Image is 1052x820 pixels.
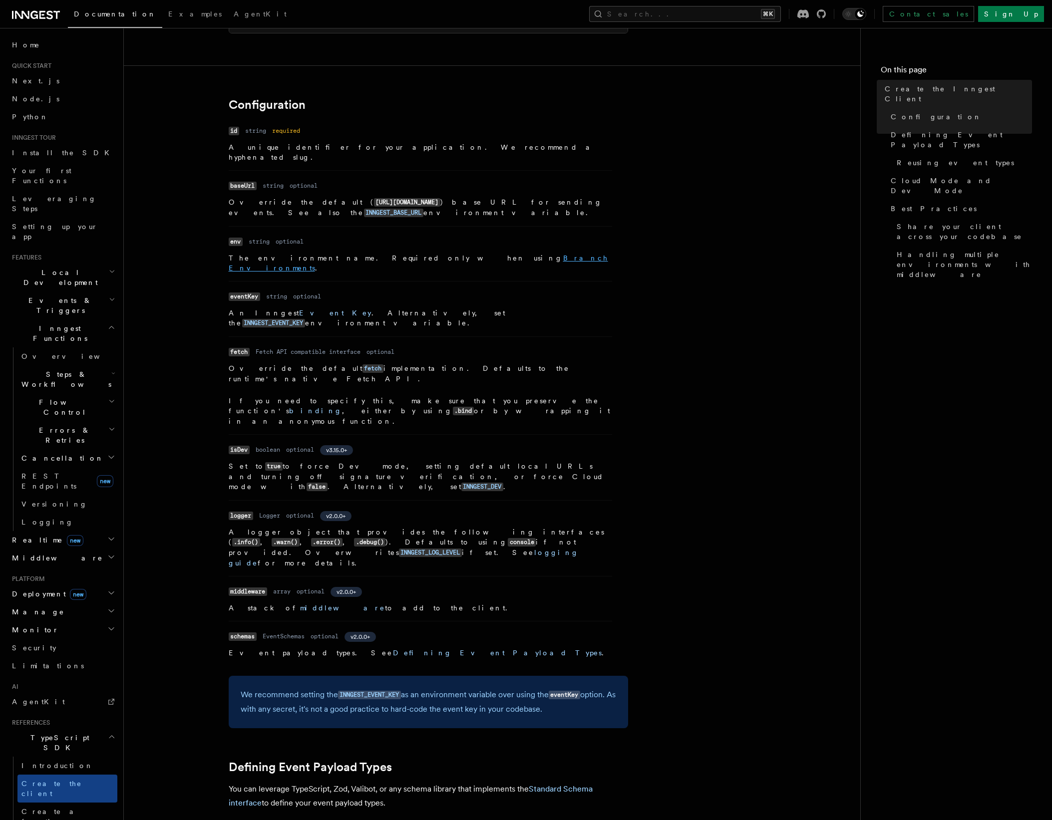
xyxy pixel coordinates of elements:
span: Leveraging Steps [12,195,96,213]
code: INNGEST_BASE_URL [364,209,423,217]
span: References [8,719,50,727]
p: The environment name. Required only when using . [229,253,612,273]
code: schemas [229,632,257,641]
dd: optional [286,446,314,454]
span: Your first Functions [12,167,71,185]
a: Branch Environments [229,254,608,272]
code: eventKey [229,292,260,301]
button: Errors & Retries [17,421,117,449]
a: Logging [17,513,117,531]
span: Create the Inngest Client [885,84,1032,104]
dd: string [266,292,287,300]
button: Toggle dark mode [842,8,866,20]
p: Set to to force Dev mode, setting default local URLs and turning off signature verification, or f... [229,461,612,492]
a: INNGEST_EVENT_KEY [338,690,401,699]
span: Inngest Functions [8,323,108,343]
code: middleware [229,587,267,596]
span: AgentKit [12,698,65,706]
a: binding [289,407,342,415]
dd: optional [366,348,394,356]
button: Cancellation [17,449,117,467]
a: Examples [162,3,228,27]
code: baseUrl [229,182,257,190]
span: TypeScript SDK [8,733,108,753]
code: logger [229,512,253,520]
span: Best Practices [891,204,977,214]
p: You can leverage TypeScript, Zod, Valibot, or any schema library that implements the to define yo... [229,782,628,810]
span: Realtime [8,535,83,545]
span: Next.js [12,77,59,85]
a: Configuration [229,98,306,112]
span: Overview [21,352,124,360]
span: Limitations [12,662,84,670]
a: Configuration [887,108,1032,126]
span: Defining Event Payload Types [891,130,1032,150]
span: Logging [21,518,73,526]
code: eventKey [549,691,580,699]
a: Defining Event Payload Types [393,649,602,657]
span: Configuration [891,112,982,122]
a: AgentKit [228,3,293,27]
dd: EventSchemas [263,632,305,640]
span: Manage [8,607,64,617]
a: Reusing event types [893,154,1032,172]
span: Errors & Retries [17,425,108,445]
dd: Fetch API compatible interface [256,348,360,356]
span: Home [12,40,40,50]
span: Security [12,644,56,652]
a: INNGEST_LOG_LEVEL [399,548,462,556]
span: AI [8,683,18,691]
a: Overview [17,347,117,365]
span: Events & Triggers [8,295,109,315]
span: Local Development [8,268,109,287]
button: Events & Triggers [8,291,117,319]
span: v2.0.0+ [326,512,346,520]
span: v2.0.0+ [351,633,370,641]
code: .error() [311,538,343,547]
button: Manage [8,603,117,621]
a: Cloud Mode and Dev Mode [887,172,1032,200]
span: Handling multiple environments with middleware [897,250,1032,279]
a: Event Key [299,309,371,317]
p: Event payload types. See . [229,648,612,658]
span: Inngest tour [8,134,56,142]
dd: optional [290,182,318,190]
span: Flow Control [17,397,108,417]
span: Documentation [74,10,156,18]
span: Monitor [8,625,59,635]
code: false [307,483,328,491]
p: A logger object that provides the following interfaces ( , , , ). Defaults to using if not provid... [229,527,612,568]
span: Cancellation [17,453,104,463]
a: Standard Schema interface [229,784,593,808]
span: Examples [168,10,222,18]
a: INNGEST_EVENT_KEY [242,319,305,327]
p: An Inngest . Alternatively, set the environment variable. [229,308,612,328]
a: fetch [362,364,383,372]
a: Contact sales [883,6,974,22]
span: new [97,475,113,487]
span: new [70,589,86,600]
a: Best Practices [887,200,1032,218]
a: Defining Event Payload Types [229,760,392,774]
span: Cloud Mode and Dev Mode [891,176,1032,196]
a: Documentation [68,3,162,28]
code: .info() [232,538,260,547]
button: Steps & Workflows [17,365,117,393]
a: Install the SDK [8,144,117,162]
code: .warn() [272,538,300,547]
code: id [229,127,239,135]
span: Setting up your app [12,223,98,241]
span: Deployment [8,589,86,599]
dd: optional [293,292,321,300]
button: Local Development [8,264,117,291]
p: Override the default implementation. Defaults to the runtime's native Fetch API. [229,363,612,384]
button: Realtimenew [8,531,117,549]
span: new [67,535,83,546]
a: Share your client across your codebase [893,218,1032,246]
a: Versioning [17,495,117,513]
button: Deploymentnew [8,585,117,603]
span: Install the SDK [12,149,115,157]
dd: boolean [256,446,280,454]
